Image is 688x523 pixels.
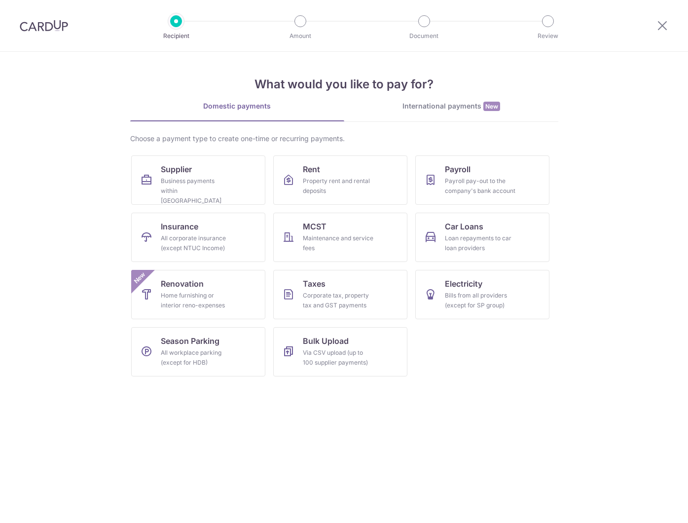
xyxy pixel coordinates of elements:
[161,291,232,310] div: Home furnishing or interior reno-expenses
[388,31,461,41] p: Document
[131,213,265,262] a: InsuranceAll corporate insurance (except NTUC Income)
[130,75,558,93] h4: What would you like to pay for?
[445,163,471,175] span: Payroll
[273,155,407,205] a: RentProperty rent and rental deposits
[131,155,265,205] a: SupplierBusiness payments within [GEOGRAPHIC_DATA]
[273,327,407,376] a: Bulk UploadVia CSV upload (up to 100 supplier payments)
[415,155,549,205] a: PayrollPayroll pay-out to the company's bank account
[445,233,516,253] div: Loan repayments to car loan providers
[161,221,198,232] span: Insurance
[445,291,516,310] div: Bills from all providers (except for SP group)
[303,176,374,196] div: Property rent and rental deposits
[445,278,482,290] span: Electricity
[264,31,337,41] p: Amount
[415,270,549,319] a: ElectricityBills from all providers (except for SP group)
[483,102,500,111] span: New
[303,278,326,290] span: Taxes
[131,270,265,319] a: RenovationHome furnishing or interior reno-expensesNew
[273,213,407,262] a: MCSTMaintenance and service fees
[161,278,204,290] span: Renovation
[303,335,349,347] span: Bulk Upload
[131,270,147,286] span: New
[130,134,558,144] div: Choose a payment type to create one-time or recurring payments.
[511,31,584,41] p: Review
[303,163,320,175] span: Rent
[140,31,213,41] p: Recipient
[445,221,483,232] span: Car Loans
[303,233,374,253] div: Maintenance and service fees
[303,348,374,368] div: Via CSV upload (up to 100 supplier payments)
[445,176,516,196] div: Payroll pay-out to the company's bank account
[344,101,558,112] div: International payments
[303,291,374,310] div: Corporate tax, property tax and GST payments
[415,213,549,262] a: Car LoansLoan repayments to car loan providers
[273,270,407,319] a: TaxesCorporate tax, property tax and GST payments
[161,176,232,206] div: Business payments within [GEOGRAPHIC_DATA]
[161,335,219,347] span: Season Parking
[303,221,326,232] span: MCST
[161,163,192,175] span: Supplier
[161,348,232,368] div: All workplace parking (except for HDB)
[161,233,232,253] div: All corporate insurance (except NTUC Income)
[130,101,344,111] div: Domestic payments
[131,327,265,376] a: Season ParkingAll workplace parking (except for HDB)
[20,20,68,32] img: CardUp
